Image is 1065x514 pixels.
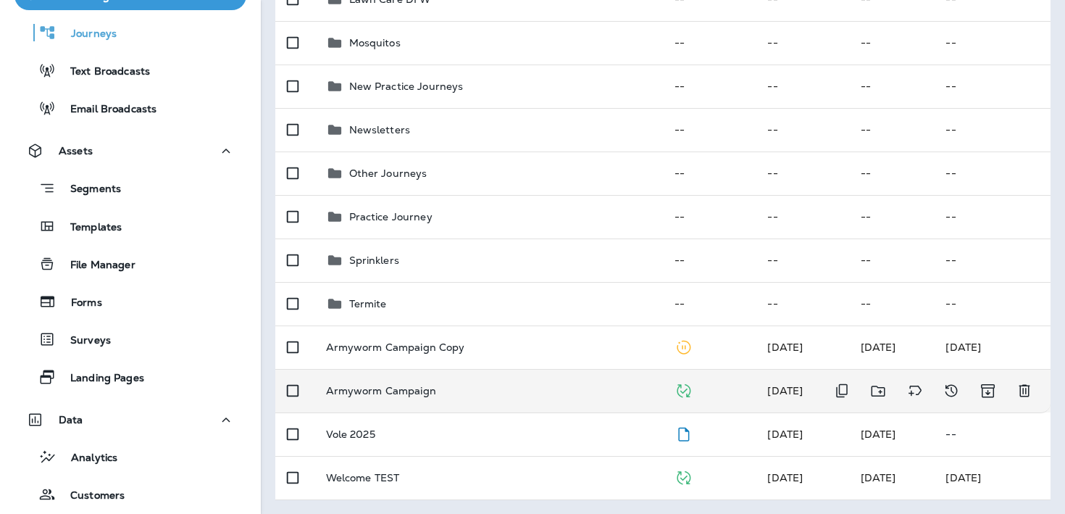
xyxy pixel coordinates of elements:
[663,65,756,108] td: --
[934,21,1051,65] td: --
[56,65,150,79] p: Text Broadcasts
[973,376,1003,406] button: Archive
[14,93,246,123] button: Email Broadcasts
[663,21,756,65] td: --
[934,456,1051,500] td: [DATE]
[849,239,935,282] td: --
[1010,376,1039,406] button: Delete
[937,376,966,406] button: View Changelog
[59,414,83,426] p: Data
[14,442,246,472] button: Analytics
[756,65,848,108] td: --
[57,452,117,465] p: Analytics
[663,282,756,326] td: --
[326,428,375,440] p: Vole 2025
[349,211,433,223] p: Practice Journey
[767,428,803,441] span: Jason Munk
[56,103,156,117] p: Email Broadcasts
[849,282,935,326] td: --
[934,108,1051,152] td: --
[934,152,1051,195] td: --
[674,470,693,483] span: Published
[674,426,693,439] span: Draft
[663,195,756,239] td: --
[934,65,1051,108] td: --
[14,55,246,86] button: Text Broadcasts
[349,124,411,136] p: Newsletters
[349,254,399,266] p: Sprinklers
[14,249,246,279] button: File Manager
[14,479,246,510] button: Customers
[326,341,465,353] p: Armyworm Campaign Copy
[849,108,935,152] td: --
[756,152,848,195] td: --
[56,334,111,348] p: Surveys
[901,376,930,406] button: Add tags
[14,17,246,48] button: Journeys
[756,282,848,326] td: --
[864,376,893,406] button: Move to folder
[59,145,93,157] p: Assets
[326,385,436,397] p: Armyworm Campaign
[756,108,848,152] td: --
[349,37,401,49] p: Mosquitos
[756,21,848,65] td: --
[674,383,693,396] span: Published
[56,183,121,197] p: Segments
[767,341,803,354] span: Deanna Durrant
[57,28,117,41] p: Journeys
[14,405,246,434] button: Data
[56,259,135,273] p: File Manager
[849,152,935,195] td: --
[56,489,125,503] p: Customers
[326,472,400,484] p: Welcome TEST
[663,152,756,195] td: --
[861,471,896,484] span: Jason Munk
[756,239,848,282] td: --
[756,195,848,239] td: --
[861,341,896,354] span: Jason Munk
[934,326,1051,369] td: [DATE]
[849,195,935,239] td: --
[934,239,1051,282] td: --
[56,372,144,386] p: Landing Pages
[849,21,935,65] td: --
[934,282,1051,326] td: --
[767,384,803,397] span: Jason Munk
[14,211,246,241] button: Templates
[663,108,756,152] td: --
[945,428,1039,440] p: --
[663,239,756,282] td: --
[56,221,122,235] p: Templates
[849,65,935,108] td: --
[861,428,896,441] span: Jason Munk
[14,362,246,392] button: Landing Pages
[14,136,246,165] button: Assets
[674,339,693,352] span: Paused
[827,376,856,406] button: Duplicate
[767,471,803,484] span: Jason Munk
[349,167,427,179] p: Other Journeys
[349,298,387,310] p: Termite
[14,173,246,204] button: Segments
[14,324,246,355] button: Surveys
[14,286,246,317] button: Forms
[57,297,102,310] p: Forms
[934,195,1051,239] td: --
[349,80,464,92] p: New Practice Journeys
